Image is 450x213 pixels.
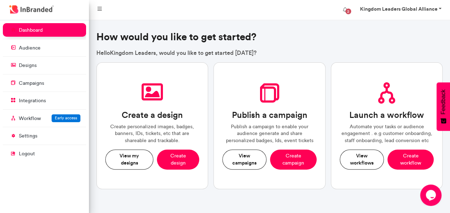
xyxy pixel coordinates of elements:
p: audience [19,45,41,52]
a: WorkflowEarly access [3,111,86,125]
button: Feedback - Show survey [436,82,450,131]
p: Hello Kingdom Leaders , would you like to get started [DATE]? [96,49,443,57]
p: settings [19,133,37,140]
button: Create workflow [387,150,434,169]
p: campaigns [19,80,44,87]
p: dashboard [19,27,43,34]
a: designs [3,58,86,72]
strong: Kingdom Leaders Global Alliance [360,6,437,12]
a: dashboard [3,23,86,37]
h3: Create a design [122,110,183,120]
p: integrations [19,97,46,104]
button: View my designs [105,150,154,169]
button: 2 [337,3,353,17]
h3: Launch a workflow [349,110,424,120]
a: audience [3,41,86,54]
a: campaigns [3,76,86,90]
span: 2 [345,9,351,14]
button: View campaigns [222,150,266,169]
p: designs [19,62,37,69]
img: InBranded Logo [7,4,55,15]
p: Workflow [19,115,41,122]
p: Automate your tasks or audience engagement . e.g customer onboarding, staff onboarding, lead conv... [340,123,434,144]
iframe: chat widget [420,185,443,206]
p: logout [19,150,35,157]
a: settings [3,129,86,142]
button: Create campaign [270,150,316,169]
h3: Publish a campaign [232,110,307,120]
a: Kingdom Leaders Global Alliance [353,3,447,17]
span: Early access [55,115,77,120]
button: View workflows [340,150,384,169]
p: Create personalized images, badges, banners, IDs, tickets, etc that are shareable and trackable. [105,123,200,144]
p: Publish a campaign to enable your audience generate and share personalized badges, Ids, event tic... [222,123,317,144]
h3: How would you like to get started? [96,31,443,43]
span: Feedback [440,89,446,114]
button: Create design [157,150,199,169]
a: integrations [3,94,86,107]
